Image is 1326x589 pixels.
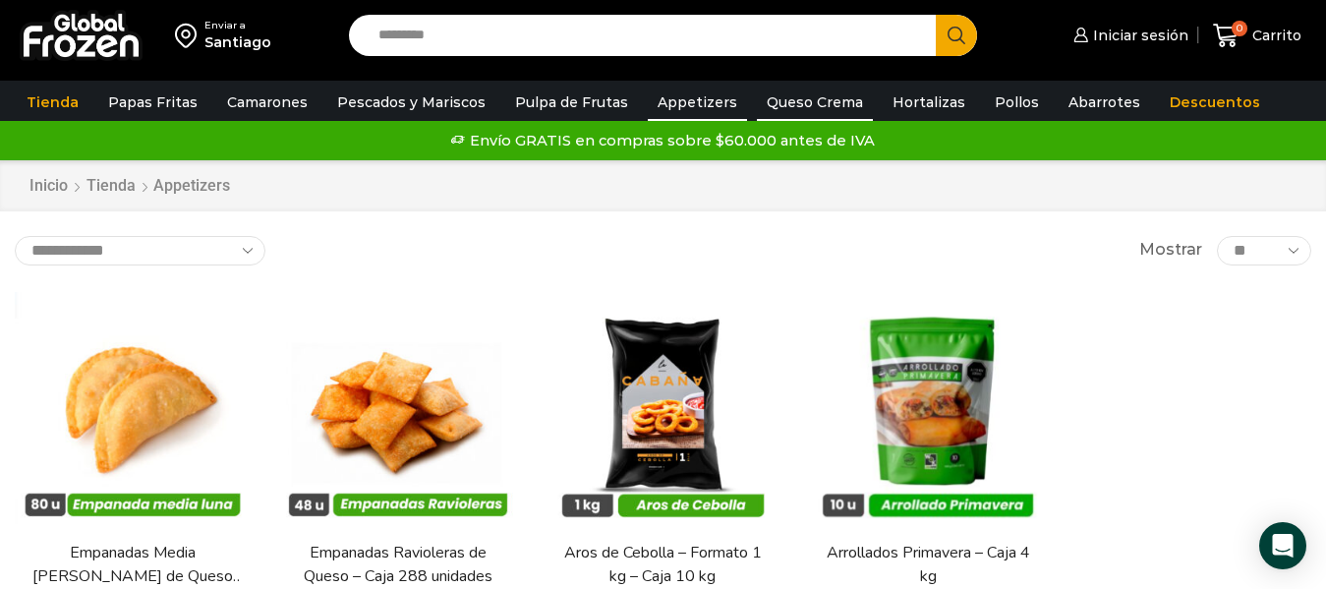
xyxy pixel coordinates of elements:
a: Aros de Cebolla – Formato 1 kg – Caja 10 kg [557,542,770,587]
button: Search button [936,15,977,56]
a: 0 Carrito [1208,13,1306,59]
div: Open Intercom Messenger [1259,522,1306,569]
h1: Appetizers [153,176,230,195]
select: Pedido de la tienda [15,236,265,265]
a: Pollos [985,84,1049,121]
img: address-field-icon.svg [175,19,204,52]
a: Appetizers [648,84,747,121]
a: Pescados y Mariscos [327,84,495,121]
a: Descuentos [1160,84,1270,121]
a: Arrollados Primavera – Caja 4 kg [822,542,1034,587]
nav: Breadcrumb [29,175,230,198]
a: Abarrotes [1059,84,1150,121]
a: Queso Crema [757,84,873,121]
span: 0 [1232,21,1247,36]
div: Santiago [204,32,271,52]
span: Iniciar sesión [1088,26,1188,45]
a: Camarones [217,84,317,121]
a: Empanadas Ravioleras de Queso – Caja 288 unidades [292,542,504,587]
a: Inicio [29,175,69,198]
span: Carrito [1247,26,1301,45]
a: Pulpa de Frutas [505,84,638,121]
a: Tienda [17,84,88,121]
a: Iniciar sesión [1068,16,1188,55]
a: Hortalizas [883,84,975,121]
span: Mostrar [1139,239,1202,262]
a: Empanadas Media [PERSON_NAME] de Queso – Caja 160 unidades [27,542,239,587]
a: Tienda [86,175,137,198]
a: Papas Fritas [98,84,207,121]
div: Enviar a [204,19,271,32]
